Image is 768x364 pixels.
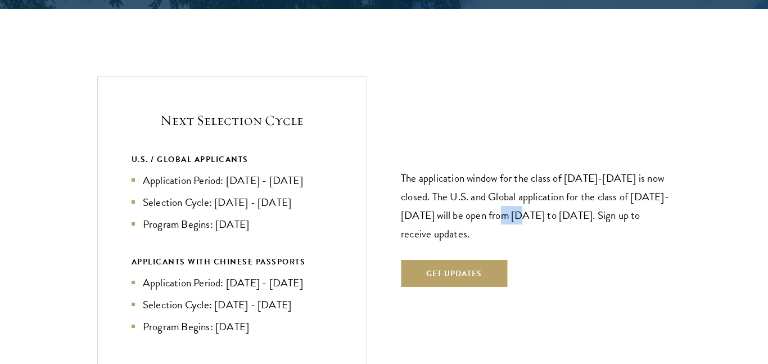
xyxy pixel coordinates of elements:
li: Application Period: [DATE] - [DATE] [132,275,333,291]
li: Program Begins: [DATE] [132,216,333,232]
p: The application window for the class of [DATE]-[DATE] is now closed. The U.S. and Global applicat... [401,169,671,243]
div: APPLICANTS WITH CHINESE PASSPORTS [132,255,333,269]
li: Selection Cycle: [DATE] - [DATE] [132,296,333,313]
div: U.S. / GLOBAL APPLICANTS [132,152,333,167]
button: Get Updates [401,260,507,287]
li: Program Begins: [DATE] [132,318,333,335]
h5: Next Selection Cycle [132,111,333,130]
li: Selection Cycle: [DATE] - [DATE] [132,194,333,210]
li: Application Period: [DATE] - [DATE] [132,172,333,188]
